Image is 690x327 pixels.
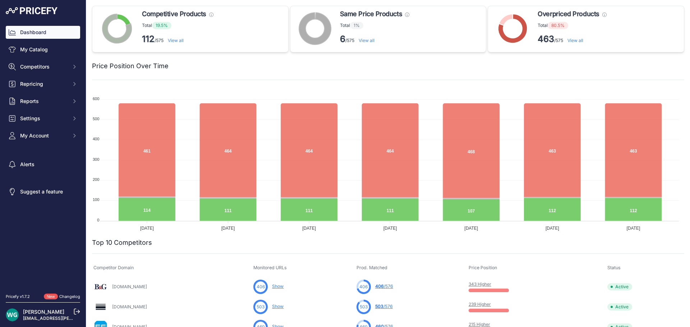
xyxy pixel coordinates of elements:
[44,294,58,300] span: New
[359,284,368,290] span: 406
[469,281,491,287] a: 343 Higher
[142,34,155,44] strong: 112
[23,316,134,321] a: [EMAIL_ADDRESS][PERSON_NAME][DOMAIN_NAME]
[6,60,80,73] button: Competitors
[140,226,154,231] tspan: [DATE]
[23,309,64,315] a: [PERSON_NAME]
[257,284,265,290] span: 406
[257,304,264,310] span: 503
[59,294,80,299] a: Changelog
[97,218,99,222] tspan: 0
[607,283,632,290] span: Active
[6,26,80,39] a: Dashboard
[360,304,368,310] span: 503
[20,80,67,88] span: Repricing
[538,33,606,45] p: /575
[607,265,621,270] span: Status
[627,226,640,231] tspan: [DATE]
[6,26,80,285] nav: Sidebar
[375,304,393,309] a: 503/576
[6,294,30,300] div: Pricefy v1.7.2
[340,33,409,45] p: /575
[469,322,490,327] a: 215 Higher
[607,303,632,310] span: Active
[93,265,134,270] span: Competitor Domain
[340,22,409,29] p: Total
[112,304,147,309] a: [DOMAIN_NAME]
[538,9,599,19] span: Overpriced Products
[464,226,478,231] tspan: [DATE]
[93,157,99,162] tspan: 300
[20,115,67,122] span: Settings
[538,34,554,44] strong: 463
[567,38,583,43] a: View all
[6,112,80,125] button: Settings
[6,78,80,90] button: Repricing
[112,284,147,289] a: [DOMAIN_NAME]
[20,63,67,70] span: Competitors
[546,226,559,231] tspan: [DATE]
[359,38,374,43] a: View all
[469,265,497,270] span: Price Position
[383,226,397,231] tspan: [DATE]
[356,265,387,270] span: Prod. Matched
[92,238,152,248] h2: Top 10 Competitors
[375,284,393,289] a: 406/576
[93,97,99,101] tspan: 600
[142,33,213,45] p: /575
[168,38,184,43] a: View all
[20,132,67,139] span: My Account
[469,302,491,307] a: 239 Higher
[340,34,345,44] strong: 6
[6,185,80,198] a: Suggest a feature
[548,22,568,29] span: 80.5%
[253,265,287,270] span: Monitored URLs
[221,226,235,231] tspan: [DATE]
[6,43,80,56] a: My Catalog
[92,61,169,71] h2: Price Position Over Time
[6,129,80,142] button: My Account
[6,158,80,171] a: Alerts
[93,137,99,141] tspan: 400
[6,95,80,108] button: Reports
[302,226,316,231] tspan: [DATE]
[6,7,57,14] img: Pricefy Logo
[375,284,384,289] span: 406
[538,22,606,29] p: Total
[340,9,402,19] span: Same Price Products
[93,177,99,182] tspan: 200
[272,284,284,289] a: Show
[93,117,99,121] tspan: 500
[272,304,284,309] a: Show
[152,22,171,29] span: 19.5%
[350,22,363,29] span: 1%
[142,22,213,29] p: Total
[93,197,99,202] tspan: 100
[142,9,206,19] span: Competitive Products
[20,98,67,105] span: Reports
[375,304,383,309] span: 503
